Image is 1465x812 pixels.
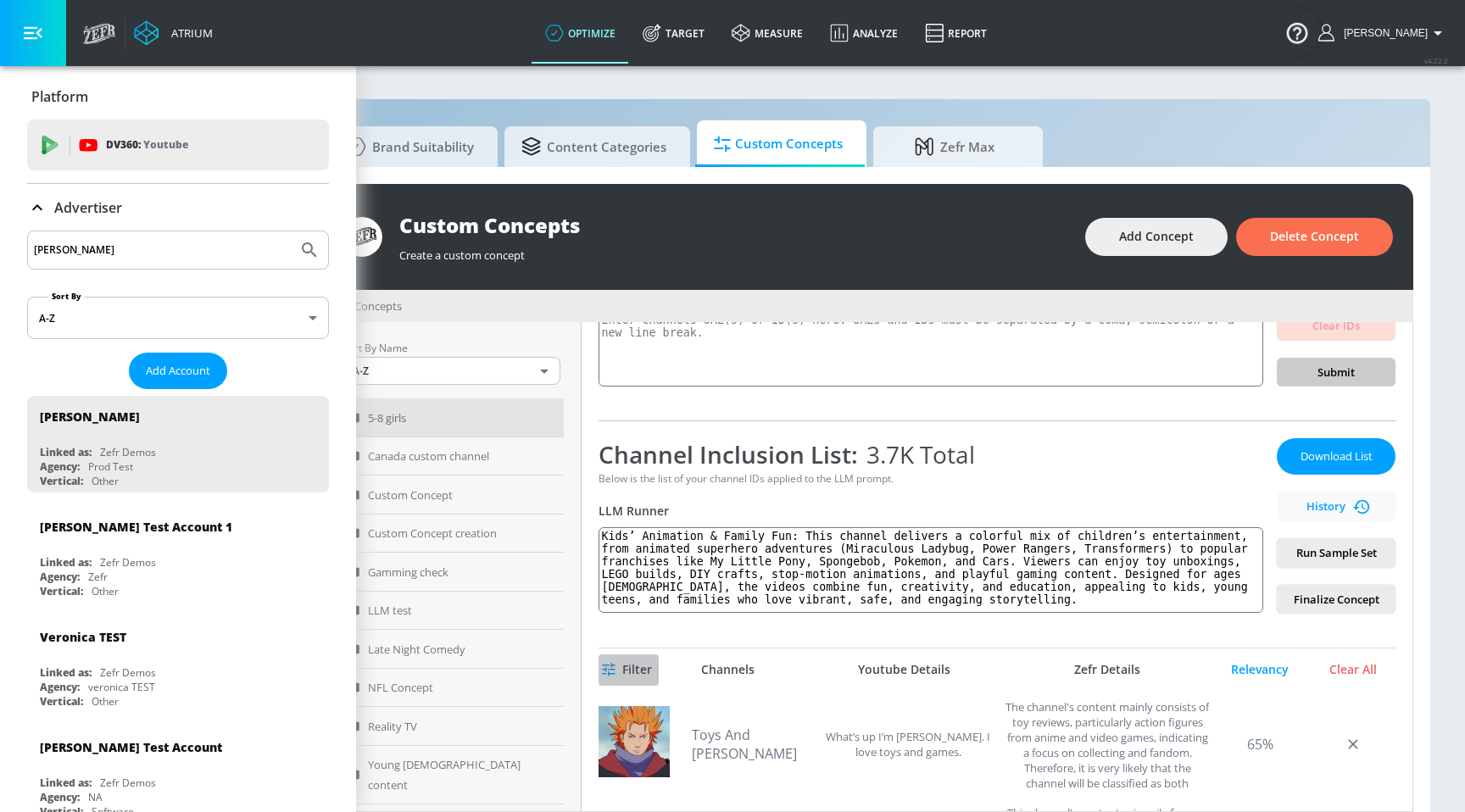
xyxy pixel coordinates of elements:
[40,519,232,535] div: [PERSON_NAME] Test Account 1
[532,3,629,64] a: optimize
[143,136,188,153] p: Youtube
[1236,218,1393,256] button: Delete Concept
[339,707,564,746] a: Reality TV
[816,3,911,64] a: Analyze
[1337,27,1428,39] span: login as: justin.nim@zefr.com
[1119,226,1194,247] span: Add Concept
[810,662,997,677] div: Youtube Details
[100,665,156,680] div: Zefr Demos
[34,239,291,261] input: Search by name
[88,680,155,694] div: veronica TEST
[48,291,85,302] label: Sort By
[339,398,564,437] a: 5-8 girls
[1277,492,1395,521] button: History
[40,776,92,790] div: Linked as:
[1290,590,1382,609] span: Finalize Concept
[92,694,119,709] div: Other
[338,126,474,167] span: Brand Suitability
[368,485,453,505] span: Custom Concept
[1277,311,1395,341] button: Clear IDs
[27,616,329,713] div: Veronica TESTLinked as:Zefr DemosAgency:veronica TESTVertical:Other
[599,654,659,686] button: Filter
[599,706,670,777] img: UC2OIwb8RngQ_90PiYO9Ub1g
[368,523,497,543] span: Custom Concept creation
[27,120,329,170] div: DV360: Youtube
[890,126,1019,167] span: Zefr Max
[88,570,108,584] div: Zefr
[819,699,997,788] div: What’s up I’m James. I love toys and games.
[1277,438,1395,475] button: Download List
[88,459,133,474] div: Prod Test
[40,459,80,474] div: Agency:
[100,445,156,459] div: Zefr Demos
[40,665,92,680] div: Linked as:
[1284,497,1389,516] span: History
[911,3,1000,64] a: Report
[106,136,188,154] p: DV360:
[338,298,402,314] div: Concepts
[1294,447,1379,466] span: Download List
[40,409,140,425] div: [PERSON_NAME]
[134,20,213,46] a: Atrium
[368,562,448,582] span: Gamming check
[40,694,83,709] div: Vertical:
[100,555,156,570] div: Zefr Demos
[368,408,406,428] span: 5-8 girls
[343,339,560,357] p: Sort By Name
[714,124,843,164] span: Custom Concepts
[1005,699,1209,788] div: The channel's content mainly consists of toy reviews, particularly action figures from anime and ...
[100,776,156,790] div: Zefr Demos
[701,662,755,677] div: Channels
[368,754,532,795] span: Young [DEMOGRAPHIC_DATA] content
[1277,538,1395,568] button: Run Sample Set
[599,438,1263,470] div: Channel Inclusion List:
[858,438,975,470] span: 3.7K Total
[40,739,222,755] div: [PERSON_NAME] Test Account
[1005,662,1209,677] div: Zefr Details
[40,584,83,598] div: Vertical:
[1290,316,1382,336] span: Clear IDs
[54,198,122,217] p: Advertiser
[27,396,329,492] div: [PERSON_NAME]Linked as:Zefr DemosAgency:Prod TestVertical:Other
[343,357,560,385] div: A-Z
[40,680,80,694] div: Agency:
[368,716,417,737] span: Reality TV
[399,211,1068,239] div: Custom Concepts
[399,239,1068,263] div: Create a custom concept
[40,629,126,645] div: Veronica TEST
[129,353,227,389] button: Add Account
[718,3,816,64] a: measure
[339,476,564,514] a: Custom Concept
[27,297,329,339] div: A-Z
[1424,56,1448,65] span: v 4.22.2
[40,790,80,804] div: Agency:
[1273,8,1321,56] button: Open Resource Center
[1311,662,1395,677] div: Clear All
[599,527,1263,613] textarea: Kids’ Animation & Family Fun: This channel delivers a colorful mix of children’s entertainment, f...
[27,506,329,603] div: [PERSON_NAME] Test Account 1Linked as:Zefr DemosAgency:ZefrVertical:Other
[368,446,489,466] span: Canada custom channel
[1085,218,1228,256] button: Add Concept
[40,570,80,584] div: Agency:
[692,726,810,763] a: Toys And [PERSON_NAME]
[1290,543,1382,563] span: Run Sample Set
[339,630,564,669] a: Late Night Comedy
[339,746,564,804] a: Young [DEMOGRAPHIC_DATA] content
[339,592,564,631] a: LLM test
[1217,662,1302,677] div: Relevancy
[339,437,564,476] a: Canada custom channel
[605,659,652,681] span: Filter
[27,73,329,120] div: Platform
[1277,585,1395,615] button: Finalize Concept
[368,677,433,698] span: NFL Concept
[146,361,210,381] span: Add Account
[521,126,666,167] span: Content Categories
[1318,23,1448,43] button: [PERSON_NAME]
[354,298,402,314] span: Concepts
[164,25,213,41] div: Atrium
[27,184,329,231] div: Advertiser
[629,3,718,64] a: Target
[599,471,1263,486] div: Below is the list of your channel IDs applied to the LLM prompt.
